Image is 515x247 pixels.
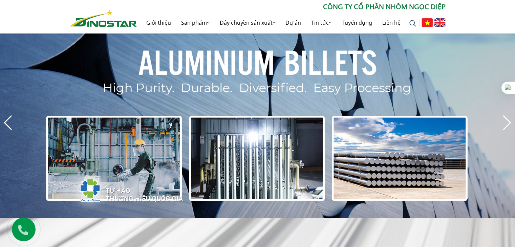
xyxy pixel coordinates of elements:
[377,12,406,33] a: Liên hệ
[215,12,280,33] a: Dây chuyền sản xuất
[422,18,433,27] img: Tiếng Việt
[3,115,13,130] div: Previous slide
[280,12,306,33] a: Dự án
[137,2,446,12] p: CÔNG TY CỔ PHẦN NHÔM NGỌC DIỆP
[306,12,337,33] a: Tin tức
[60,165,184,211] img: thqg
[502,115,512,130] div: Next slide
[337,12,377,33] a: Tuyển dụng
[434,18,446,27] img: English
[141,12,176,33] a: Giới thiệu
[409,20,416,27] img: search
[70,8,137,26] a: Nhôm Dinostar
[70,10,137,27] img: Nhôm Dinostar
[176,12,215,33] a: Sản phẩm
